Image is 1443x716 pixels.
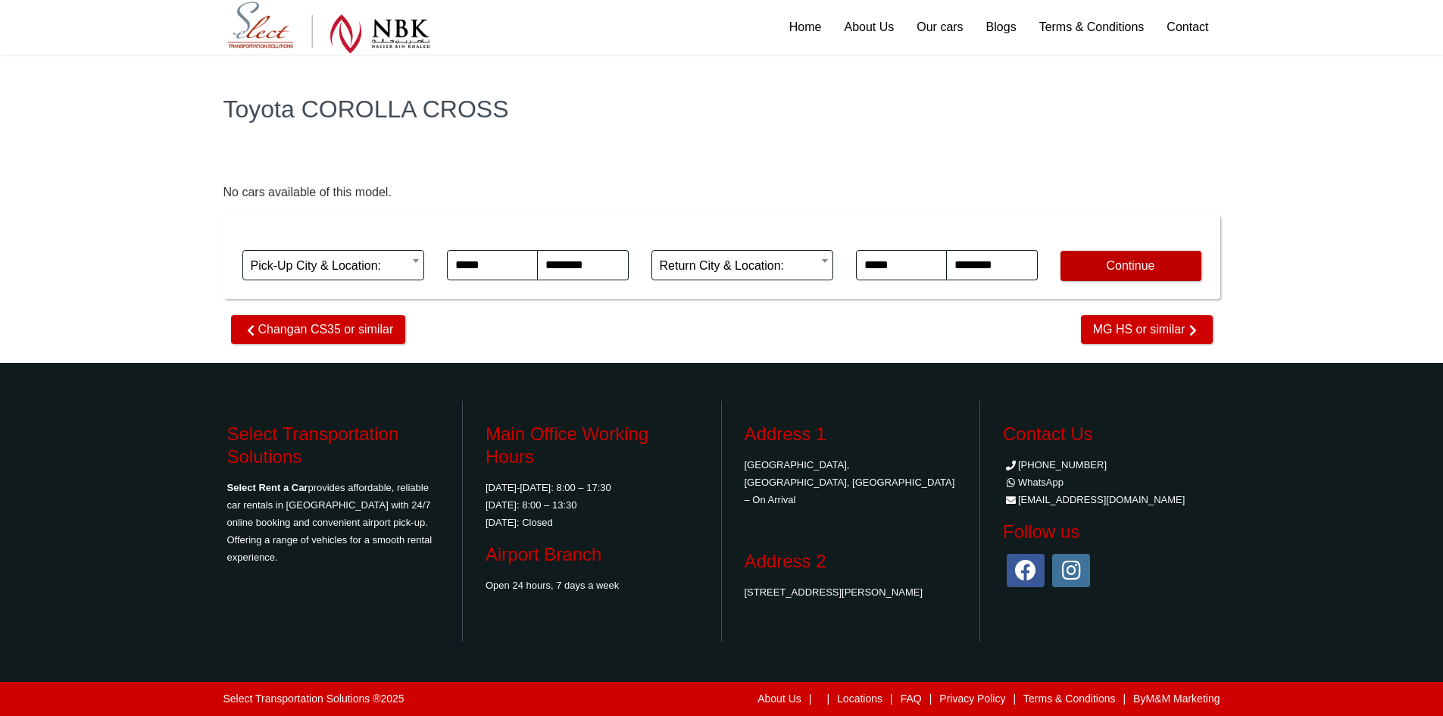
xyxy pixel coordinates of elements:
label: | [890,693,893,704]
p: Open 24 hours, 7 days a week [486,577,698,594]
span: Return Date [856,223,1038,250]
span: Pick-Up City & Location: [242,250,424,280]
a: Changan CS35 or similar [231,315,406,344]
span: Return Location [651,223,833,250]
img: Select Rent a Car [227,2,430,54]
a: Terms & Conditions [1023,693,1115,705]
h1: Toyota COROLLA CROSS [223,97,1220,121]
li: [EMAIL_ADDRESS][DOMAIN_NAME] [1003,491,1217,508]
h3: Contact Us [1003,423,1217,446]
h3: Airport Branch [486,543,698,566]
a: Privacy Policy [939,693,1005,705]
a: MG HS or similar [1081,315,1213,344]
a: [GEOGRAPHIC_DATA], [GEOGRAPHIC_DATA], [GEOGRAPHIC_DATA] – On Arrival [745,459,955,505]
a: M&M Marketing [1145,693,1220,705]
a: [STREET_ADDRESS][PERSON_NAME] [745,586,923,598]
p: provides affordable, reliable car rentals in [GEOGRAPHIC_DATA] with 24/7 online booking and conve... [227,479,440,566]
span: 2025 [380,693,404,705]
div: By [504,689,1220,708]
span: Return City & Location: [660,251,825,281]
strong: Select Rent a Car [227,482,308,493]
h3: Follow us [1003,521,1217,543]
span: Return City & Location: [651,250,833,280]
label: | [929,693,932,704]
label: | [1013,693,1016,704]
span: Pick-up Location [242,223,424,250]
a: WhatsApp [1003,477,1064,488]
a: Locations [837,693,882,705]
label: | [826,693,829,704]
h3: Address 2 [745,550,957,573]
p: [DATE]-[DATE]: 8:00 – 17:30 [DATE]: 8:00 – 13:30 [DATE]: Closed [486,479,698,531]
h3: Main Office Working Hours [486,423,698,468]
a: About Us [757,693,801,705]
h3: Address 1 [745,423,957,446]
div: No cars available of this model. [223,185,1220,200]
label: | [809,693,812,704]
label: | [1123,693,1126,704]
span: Pick-Up City & Location: [251,251,416,281]
button: Continue [1060,251,1201,281]
div: Select Transportation Solutions ® [223,693,404,704]
a: FAQ [901,693,922,705]
h3: Select Transportation Solutions [227,423,440,468]
a: [PHONE_NUMBER] [1003,459,1107,471]
span: Pick-Up Date [447,223,629,250]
